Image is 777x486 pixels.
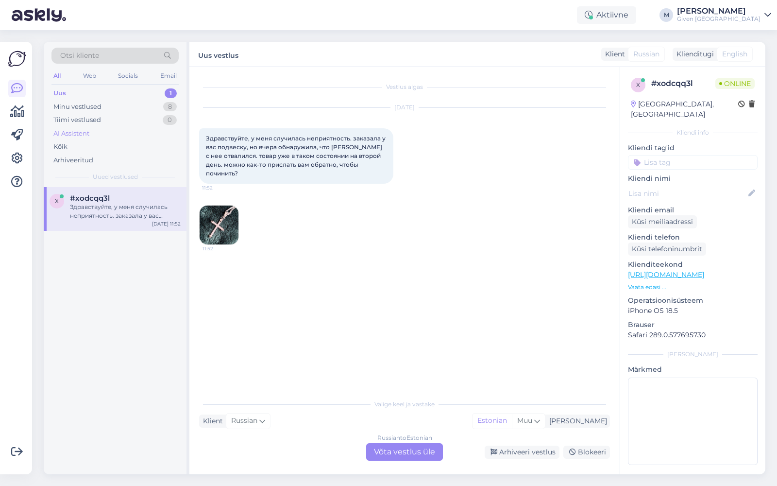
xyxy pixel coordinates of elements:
[203,245,239,252] span: 11:52
[81,69,98,82] div: Web
[366,443,443,461] div: Võta vestlus üle
[628,350,758,359] div: [PERSON_NAME]
[631,99,738,120] div: [GEOGRAPHIC_DATA], [GEOGRAPHIC_DATA]
[628,283,758,292] p: Vaata edasi ...
[628,260,758,270] p: Klienditeekond
[628,232,758,243] p: Kliendi telefon
[545,416,607,426] div: [PERSON_NAME]
[158,69,179,82] div: Email
[577,6,636,24] div: Aktiivne
[673,49,714,59] div: Klienditugi
[163,115,177,125] div: 0
[70,203,181,220] div: Здравствуйте, у меня случилась неприятность. заказала у вас подвеску, но вчера обнаружила, что [P...
[628,143,758,153] p: Kliendi tag'id
[199,103,610,112] div: [DATE]
[633,49,659,59] span: Russian
[93,173,138,181] span: Uued vestlused
[628,330,758,340] p: Safari 289.0.577695730
[628,320,758,330] p: Brauser
[53,156,93,165] div: Arhiveeritud
[601,49,625,59] div: Klient
[628,128,758,137] div: Kliendi info
[60,51,99,61] span: Otsi kliente
[53,102,101,112] div: Minu vestlused
[628,295,758,306] p: Operatsioonisüsteem
[51,69,63,82] div: All
[628,306,758,316] p: iPhone OS 18.5
[628,270,704,279] a: [URL][DOMAIN_NAME]
[636,81,640,88] span: x
[563,446,610,459] div: Blokeeri
[651,78,715,89] div: # xodcqq3l
[377,434,432,442] div: Russian to Estonian
[199,400,610,409] div: Valige keel ja vastake
[628,188,746,199] input: Lisa nimi
[199,83,610,91] div: Vestlus algas
[53,115,101,125] div: Tiimi vestlused
[198,48,238,61] label: Uus vestlus
[199,416,223,426] div: Klient
[628,174,758,184] p: Kliendi nimi
[8,50,26,68] img: Askly Logo
[165,88,177,98] div: 1
[722,49,747,59] span: English
[55,197,59,205] span: x
[677,15,760,23] div: Given [GEOGRAPHIC_DATA]
[677,7,760,15] div: [PERSON_NAME]
[202,184,238,191] span: 11:52
[152,220,181,227] div: [DATE] 11:52
[628,205,758,215] p: Kliendi email
[200,206,238,244] img: Attachment
[715,78,755,89] span: Online
[53,129,89,139] div: AI Assistent
[231,416,257,426] span: Russian
[628,364,758,375] p: Märkmed
[163,102,177,112] div: 8
[53,142,68,152] div: Kõik
[677,7,771,23] a: [PERSON_NAME]Given [GEOGRAPHIC_DATA]
[628,215,697,228] div: Küsi meiliaadressi
[70,194,110,203] span: #xodcqq3l
[116,69,140,82] div: Socials
[485,446,559,459] div: Arhiveeri vestlus
[473,414,512,428] div: Estonian
[659,8,673,22] div: M
[517,416,532,425] span: Muu
[628,155,758,170] input: Lisa tag
[628,243,706,256] div: Küsi telefoninumbrit
[53,88,66,98] div: Uus
[206,135,387,177] span: Здравствуйте, у меня случилась неприятность. заказала у вас подвеску, но вчера обнаружила, что [P...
